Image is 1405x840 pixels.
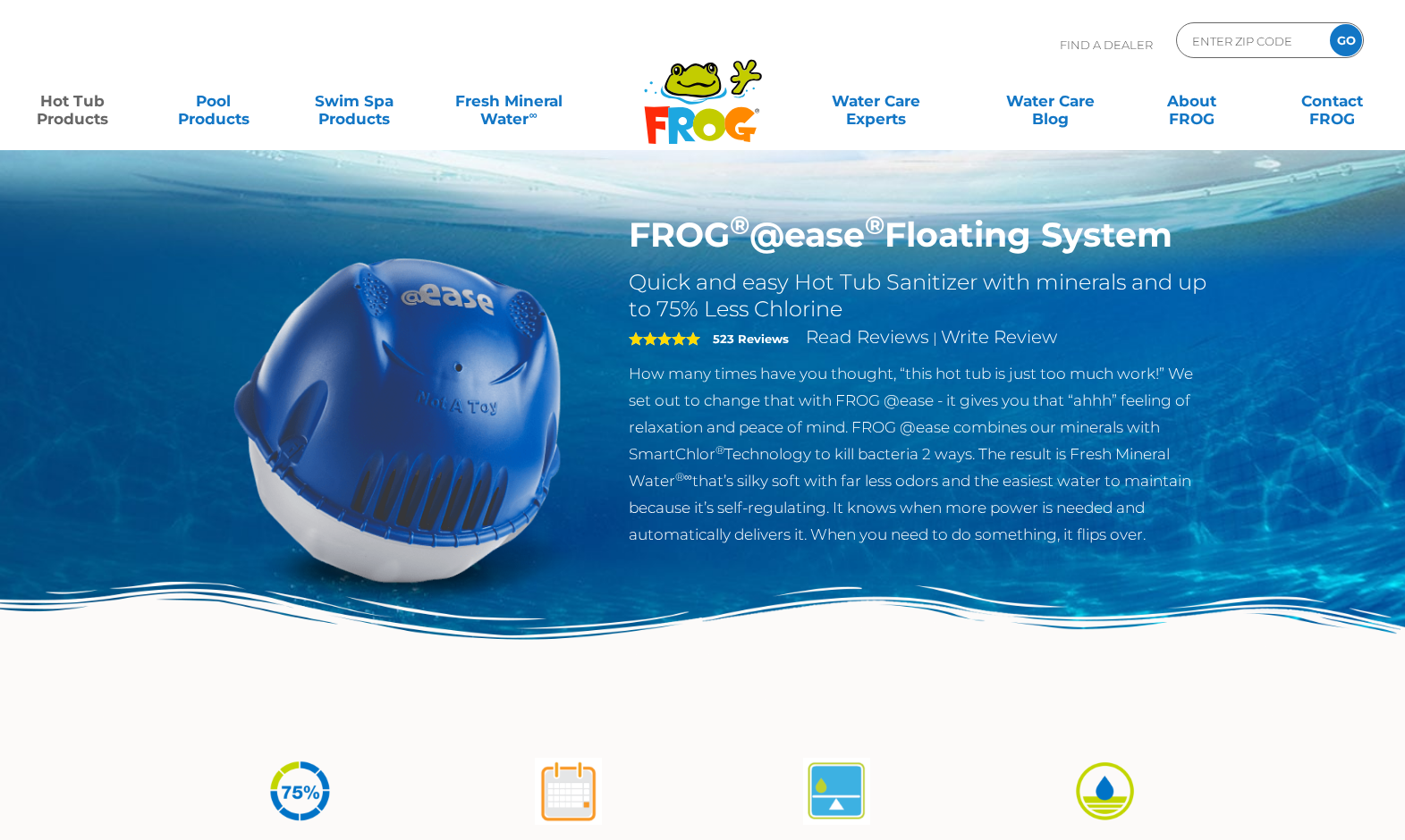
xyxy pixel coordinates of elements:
a: Hot TubProducts [18,83,127,119]
p: How many times have you thought, “this hot tub is just too much work!” We set out to change that ... [629,360,1213,548]
strong: 523 Reviews [713,332,789,346]
a: ContactFROG [1278,83,1387,119]
a: Fresh MineralWater∞ [440,83,577,119]
img: icon-atease-75percent-less [267,758,334,825]
a: Water CareBlog [996,83,1105,119]
a: AboutFROG [1137,83,1246,119]
a: Read Reviews [806,326,929,348]
h1: FROG @ease Floating System [629,214,1213,256]
a: PoolProducts [158,83,267,119]
input: GO [1330,24,1362,56]
sup: ® [715,443,724,457]
p: Find A Dealer [1060,22,1153,67]
a: Water CareExperts [787,83,965,119]
span: 5 [629,332,700,346]
img: Frog Products Logo [634,36,772,145]
sup: ® [865,209,884,240]
h2: Quick and easy Hot Tub Sanitizer with minerals and up to 75% Less Chlorine [629,269,1213,323]
a: Write Review [941,326,1057,348]
img: atease-icon-shock-once [535,758,602,825]
sup: ® [730,209,749,240]
img: atease-icon-self-regulates [803,758,870,825]
img: icon-atease-easy-on [1071,758,1138,825]
sup: ∞ [529,108,537,122]
a: Swim SpaProducts [300,83,409,119]
span: | [933,330,937,347]
img: hot-tub-product-atease-system.png [193,214,603,624]
sup: ®∞ [675,470,692,483]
